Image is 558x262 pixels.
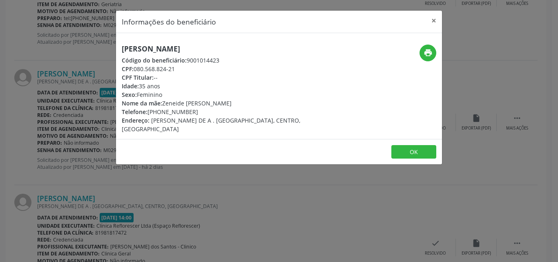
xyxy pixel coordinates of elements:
[122,45,328,53] h5: [PERSON_NAME]
[122,116,300,133] span: [PERSON_NAME] DE A . [GEOGRAPHIC_DATA], CENTRO, [GEOGRAPHIC_DATA]
[122,90,328,99] div: Feminino
[122,107,328,116] div: [PHONE_NUMBER]
[420,45,436,61] button: print
[122,73,328,82] div: --
[122,65,134,73] span: CPF:
[122,65,328,73] div: 080.568.824-21
[122,82,328,90] div: 35 anos
[426,11,442,31] button: Close
[122,116,150,124] span: Endereço:
[122,108,147,116] span: Telefone:
[122,99,328,107] div: Zeneide [PERSON_NAME]
[122,74,154,81] span: CPF Titular:
[122,56,187,64] span: Código do beneficiário:
[122,99,162,107] span: Nome da mãe:
[122,91,137,99] span: Sexo:
[391,145,436,159] button: OK
[122,16,216,27] h5: Informações do beneficiário
[122,82,139,90] span: Idade:
[122,56,328,65] div: 9001014423
[424,48,433,57] i: print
